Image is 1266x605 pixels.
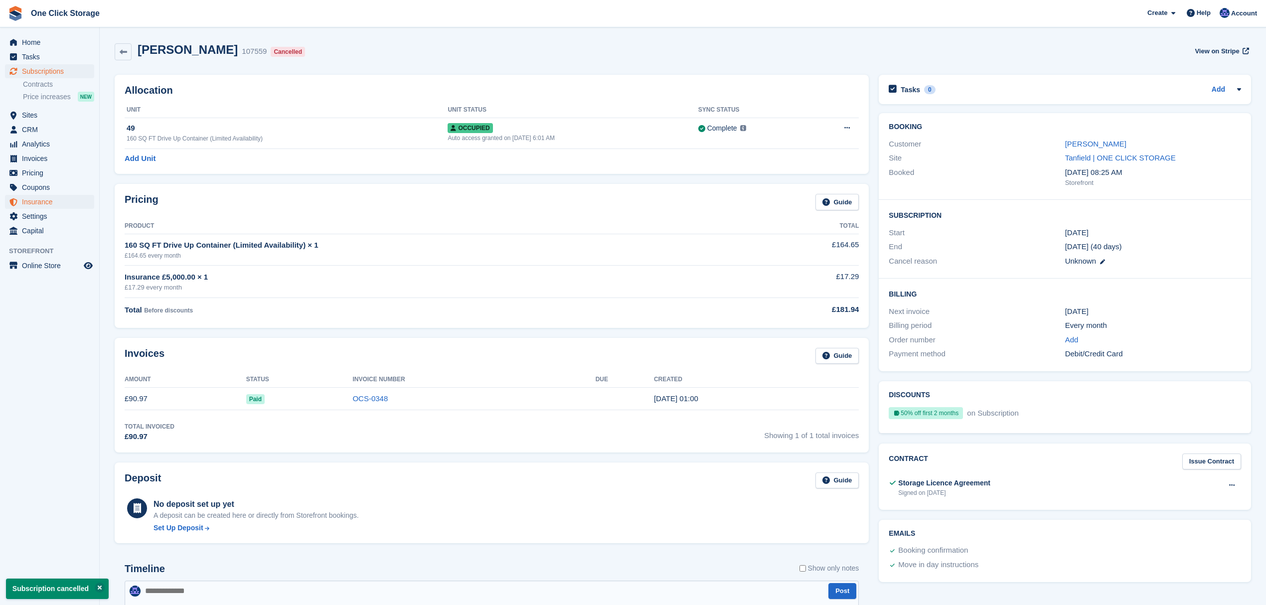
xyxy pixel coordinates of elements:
a: View on Stripe [1191,43,1251,59]
div: No deposit set up yet [154,498,359,510]
span: Occupied [448,123,492,133]
a: menu [5,209,94,223]
h2: Booking [889,123,1241,131]
div: Every month [1065,320,1241,331]
a: Price increases NEW [23,91,94,102]
label: Show only notes [799,563,859,574]
a: Add [1065,334,1079,346]
div: Site [889,152,1065,164]
h2: Deposit [125,472,161,489]
div: Complete [707,123,737,134]
span: on Subscription [965,409,1018,417]
a: One Click Storage [27,5,104,21]
div: Booked [889,167,1065,188]
a: OCS-0348 [352,394,388,403]
a: menu [5,224,94,238]
a: Contracts [23,80,94,89]
div: Total Invoiced [125,422,174,431]
div: Booking confirmation [898,545,968,557]
a: menu [5,35,94,49]
a: Guide [815,472,859,489]
span: Unknown [1065,257,1097,265]
a: menu [5,259,94,273]
div: £90.97 [125,431,174,443]
a: menu [5,137,94,151]
a: Add Unit [125,153,156,164]
th: Due [596,372,654,388]
span: Sites [22,108,82,122]
span: Subscriptions [22,64,82,78]
h2: Invoices [125,348,164,364]
div: Payment method [889,348,1065,360]
div: £164.65 every month [125,251,769,260]
span: Price increases [23,92,71,102]
span: Total [125,305,142,314]
h2: Pricing [125,194,158,210]
span: Insurance [22,195,82,209]
time: 2025-09-12 00:00:13 UTC [654,394,698,403]
div: 160 SQ FT Drive Up Container (Limited Availability) [127,134,448,143]
h2: Timeline [125,563,165,575]
span: [DATE] (40 days) [1065,242,1122,251]
div: Storage Licence Agreement [898,478,990,488]
a: Tanfield | ONE CLICK STORAGE [1065,153,1176,162]
div: [DATE] [1065,306,1241,317]
h2: Emails [889,530,1241,538]
a: Set Up Deposit [154,523,359,533]
a: [PERSON_NAME] [1065,140,1126,148]
a: menu [5,108,94,122]
a: menu [5,123,94,137]
span: Paid [246,394,265,404]
div: 50% off first 2 months [889,407,963,419]
div: Start [889,227,1065,239]
button: Post [828,583,856,600]
h2: Billing [889,289,1241,299]
a: menu [5,180,94,194]
a: menu [5,195,94,209]
span: Coupons [22,180,82,194]
td: £17.29 [769,266,859,298]
th: Amount [125,372,246,388]
p: Subscription cancelled [6,579,109,599]
h2: Discounts [889,391,1241,399]
a: Guide [815,194,859,210]
h2: Subscription [889,210,1241,220]
div: Auto access granted on [DATE] 6:01 AM [448,134,698,143]
span: Pricing [22,166,82,180]
div: NEW [78,92,94,102]
a: menu [5,64,94,78]
div: Storefront [1065,178,1241,188]
th: Total [769,218,859,234]
th: Status [246,372,353,388]
h2: Allocation [125,85,859,96]
span: Storefront [9,246,99,256]
div: Set Up Deposit [154,523,203,533]
div: £181.94 [769,304,859,315]
th: Unit [125,102,448,118]
div: £17.29 every month [125,283,769,293]
span: Online Store [22,259,82,273]
div: 49 [127,123,448,134]
div: Move in day instructions [898,559,978,571]
div: Next invoice [889,306,1065,317]
a: Guide [815,348,859,364]
span: Showing 1 of 1 total invoices [764,422,859,443]
p: A deposit can be created here or directly from Storefront bookings. [154,510,359,521]
td: £164.65 [769,234,859,265]
a: Add [1212,84,1225,96]
div: 0 [924,85,936,94]
input: Show only notes [799,563,806,574]
span: Analytics [22,137,82,151]
div: Billing period [889,320,1065,331]
span: Account [1231,8,1257,18]
h2: Tasks [901,85,920,94]
a: menu [5,151,94,165]
span: Tasks [22,50,82,64]
span: Invoices [22,151,82,165]
span: View on Stripe [1195,46,1239,56]
div: Order number [889,334,1065,346]
th: Product [125,218,769,234]
img: icon-info-grey-7440780725fd019a000dd9b08b2336e03edf1995a4989e88bcd33f0948082b44.svg [740,125,746,131]
th: Sync Status [698,102,810,118]
div: 160 SQ FT Drive Up Container (Limited Availability) × 1 [125,240,769,251]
